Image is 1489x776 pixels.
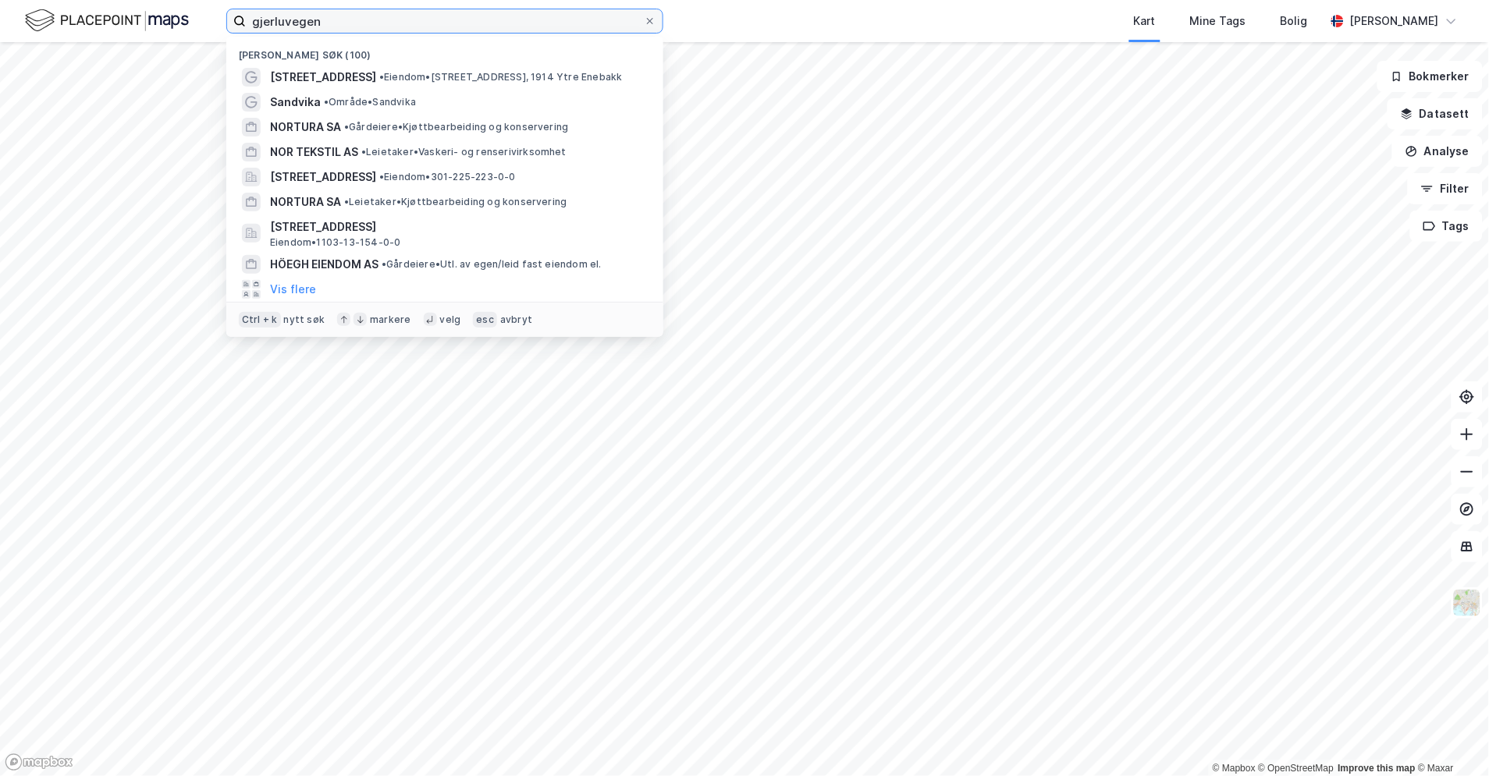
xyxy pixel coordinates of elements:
[361,146,366,158] span: •
[284,314,325,326] div: nytt søk
[379,71,384,83] span: •
[1408,173,1483,204] button: Filter
[379,171,384,182] span: •
[500,314,532,326] div: avbryt
[1213,763,1256,774] a: Mapbox
[270,68,376,87] span: [STREET_ADDRESS]
[25,7,189,34] img: logo.f888ab2527a4732fd821a326f86c7f29.svg
[270,168,376,186] span: [STREET_ADDRESS]
[1388,98,1483,129] button: Datasett
[473,312,497,328] div: esc
[1377,61,1483,92] button: Bokmerker
[344,121,569,133] span: Gårdeiere • Kjøttbearbeiding og konservering
[1134,12,1156,30] div: Kart
[270,143,358,161] span: NOR TEKSTIL AS
[1338,763,1416,774] a: Improve this map
[1281,12,1308,30] div: Bolig
[382,258,386,270] span: •
[370,314,410,326] div: markere
[324,96,416,108] span: Område • Sandvika
[226,37,663,65] div: [PERSON_NAME] søk (100)
[344,196,349,207] span: •
[1411,701,1489,776] div: Kontrollprogram for chat
[379,171,516,183] span: Eiendom • 301-225-223-0-0
[379,71,623,83] span: Eiendom • [STREET_ADDRESS], 1914 Ytre Enebakk
[344,196,567,208] span: Leietaker • Kjøttbearbeiding og konservering
[361,146,567,158] span: Leietaker • Vaskeri- og renserivirksomhet
[1392,136,1483,167] button: Analyse
[5,753,73,771] a: Mapbox homepage
[440,314,461,326] div: velg
[270,193,341,211] span: NORTURA SA
[270,236,401,249] span: Eiendom • 1103-13-154-0-0
[1410,211,1483,242] button: Tags
[270,218,645,236] span: [STREET_ADDRESS]
[246,9,644,33] input: Søk på adresse, matrikkel, gårdeiere, leietakere eller personer
[1411,701,1489,776] iframe: Chat Widget
[1259,763,1334,774] a: OpenStreetMap
[270,93,321,112] span: Sandvika
[270,255,378,274] span: HÖEGH EIENDOM AS
[344,121,349,133] span: •
[239,312,281,328] div: Ctrl + k
[1190,12,1246,30] div: Mine Tags
[270,118,341,136] span: NORTURA SA
[1452,588,1482,618] img: Z
[382,258,602,271] span: Gårdeiere • Utl. av egen/leid fast eiendom el.
[270,280,316,299] button: Vis flere
[324,96,329,108] span: •
[1350,12,1439,30] div: [PERSON_NAME]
